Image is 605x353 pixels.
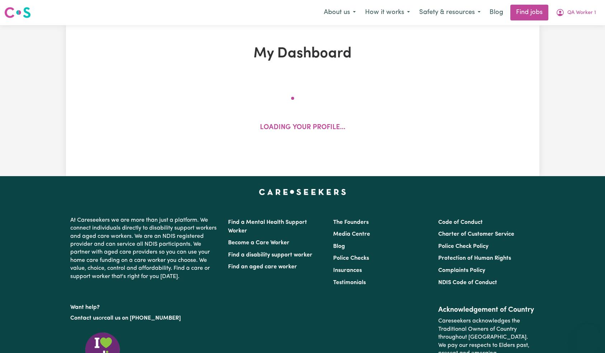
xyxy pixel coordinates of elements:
h1: My Dashboard [149,45,456,62]
a: Code of Conduct [438,220,483,225]
a: Blog [333,244,345,249]
span: QA Worker 1 [567,9,596,17]
a: Insurances [333,268,362,273]
a: Find a disability support worker [228,252,312,258]
img: Careseekers logo [4,6,31,19]
p: or [70,311,219,325]
button: Safety & resources [415,5,485,20]
a: The Founders [333,220,369,225]
a: Testimonials [333,280,366,286]
a: Protection of Human Rights [438,255,511,261]
a: Find an aged care worker [228,264,297,270]
a: Media Centre [333,231,370,237]
a: Careseekers logo [4,4,31,21]
a: Charter of Customer Service [438,231,514,237]
a: Police Checks [333,255,369,261]
a: Find jobs [510,5,548,20]
h2: Acknowledgement of Country [438,306,535,314]
iframe: Button to launch messaging window [576,324,599,347]
p: Loading your profile... [260,123,345,133]
p: Want help? [70,301,219,311]
a: Police Check Policy [438,244,488,249]
a: Find a Mental Health Support Worker [228,220,307,234]
a: Complaints Policy [438,268,485,273]
a: NDIS Code of Conduct [438,280,497,286]
button: My Account [551,5,601,20]
button: How it works [360,5,415,20]
a: Blog [485,5,507,20]
a: call us on [PHONE_NUMBER] [104,315,181,321]
a: Careseekers home page [259,189,346,195]
p: At Careseekers we are more than just a platform. We connect individuals directly to disability su... [70,213,219,283]
a: Contact us [70,315,99,321]
button: About us [319,5,360,20]
a: Become a Care Worker [228,240,289,246]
